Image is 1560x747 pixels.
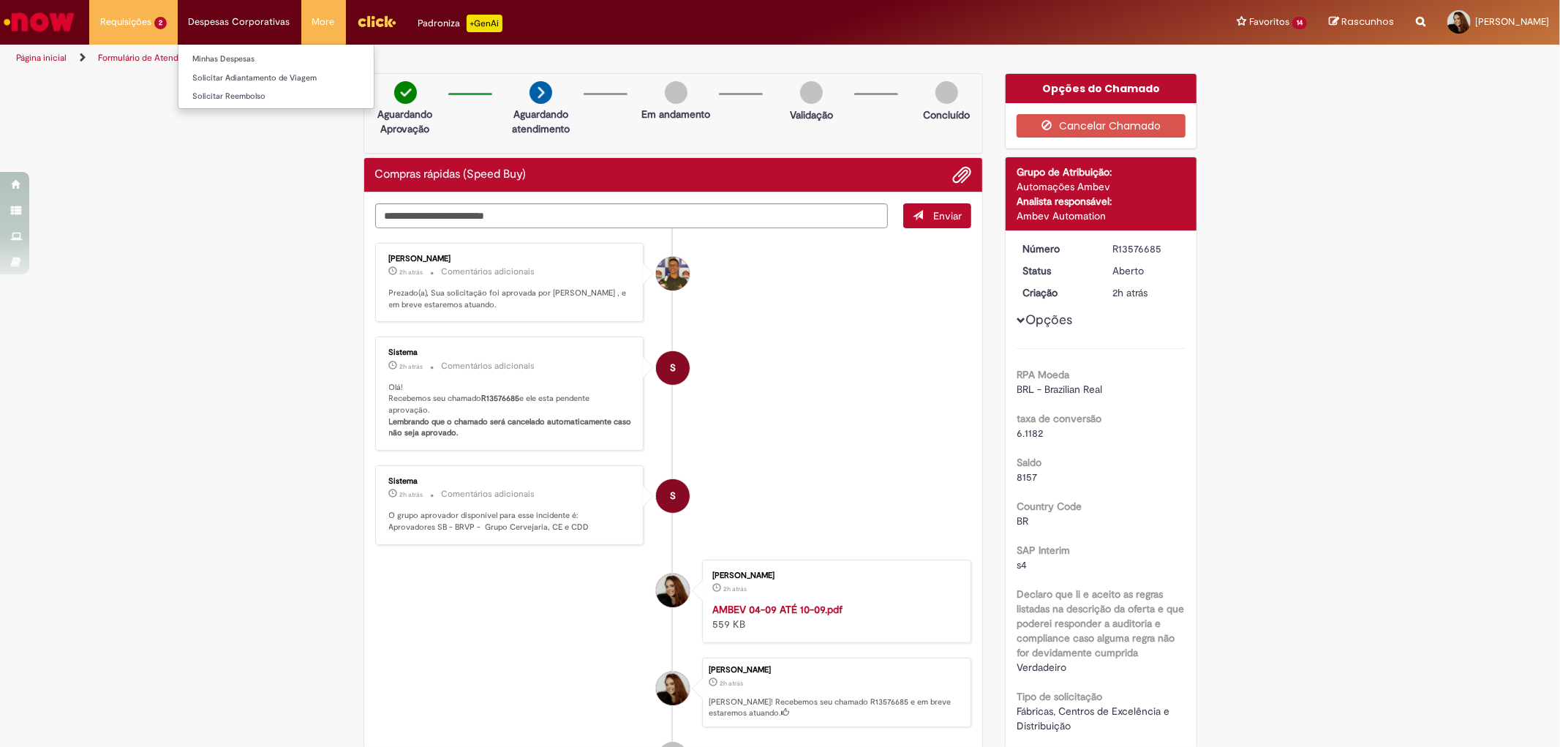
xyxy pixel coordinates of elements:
[641,107,710,121] p: Em andamento
[1017,114,1186,138] button: Cancelar Chamado
[1017,368,1069,381] b: RPA Moeda
[357,10,396,32] img: click_logo_yellow_360x200.png
[1017,470,1037,484] span: 8157
[935,81,958,104] img: img-circle-grey.png
[1017,179,1186,194] div: Automações Ambev
[505,107,576,136] p: Aguardando atendimento
[670,478,676,514] span: S
[389,288,633,310] p: Prezado(a), Sua solicitação foi aprovada por [PERSON_NAME] , e em breve estaremos atuando.
[1017,705,1172,732] span: Fábricas, Centros de Excelência e Distribuição
[1017,690,1102,703] b: Tipo de solicitação
[800,81,823,104] img: img-circle-grey.png
[530,81,552,104] img: arrow-next.png
[400,362,423,371] time: 29/09/2025 12:49:10
[100,15,151,29] span: Requisições
[1112,286,1148,299] time: 29/09/2025 12:48:59
[1017,514,1028,528] span: BR
[712,571,956,580] div: [PERSON_NAME]
[442,488,535,500] small: Comentários adicionais
[1292,17,1307,29] span: 14
[389,510,633,533] p: O grupo aprovador disponível para esse incidente é: Aprovadores SB - BRVP - Grupo Cervejaria, CE ...
[400,268,423,277] time: 29/09/2025 12:53:00
[656,672,690,705] div: Maria Eduarda De Melo De Mattos
[709,697,963,719] p: [PERSON_NAME]! Recebemos seu chamado R13576685 e em breve estaremos atuando.
[178,44,374,109] ul: Despesas Corporativas
[712,602,956,631] div: 559 KB
[1112,286,1148,299] span: 2h atrás
[1017,456,1041,469] b: Saldo
[389,416,634,439] b: Lembrando que o chamado será cancelado automaticamente caso não seja aprovado.
[665,81,687,104] img: img-circle-grey.png
[16,52,67,64] a: Página inicial
[1017,412,1101,425] b: taxa de conversão
[178,89,374,105] a: Solicitar Reembolso
[1017,383,1102,396] span: BRL - Brazilian Real
[1017,588,1184,659] b: Declaro que li e aceito as regras listadas na descrição da oferta e que poderei responder a audit...
[1017,209,1186,223] div: Ambev Automation
[400,362,423,371] span: 2h atrás
[375,168,527,181] h2: Compras rápidas (Speed Buy) Histórico de tíquete
[400,490,423,499] span: 2h atrás
[709,666,963,675] div: [PERSON_NAME]
[312,15,335,29] span: More
[442,360,535,372] small: Comentários adicionais
[1011,241,1101,256] dt: Número
[1017,194,1186,209] div: Analista responsável:
[656,574,690,607] div: Maria Eduarda De Melo De Mattos
[656,351,690,385] div: System
[720,679,743,688] time: 29/09/2025 12:48:59
[1011,285,1101,300] dt: Criação
[394,81,417,104] img: check-circle-green.png
[670,350,676,386] span: S
[790,108,833,122] p: Validação
[1017,500,1082,513] b: Country Code
[1017,544,1070,557] b: SAP Interim
[1017,558,1027,571] span: s4
[1011,263,1101,278] dt: Status
[1475,15,1549,28] span: [PERSON_NAME]
[1112,285,1180,300] div: 29/09/2025 12:48:59
[11,45,1029,72] ul: Trilhas de página
[1,7,77,37] img: ServiceNow
[370,107,441,136] p: Aguardando Aprovação
[903,203,971,228] button: Enviar
[1341,15,1394,29] span: Rascunhos
[720,679,743,688] span: 2h atrás
[418,15,502,32] div: Padroniza
[1249,15,1289,29] span: Favoritos
[467,15,502,32] p: +GenAi
[189,15,290,29] span: Despesas Corporativas
[656,257,690,290] div: Vinicius Rocha
[1112,263,1180,278] div: Aberto
[923,108,970,122] p: Concluído
[1017,427,1043,440] span: 6.1182
[712,603,843,616] a: AMBEV 04-09 ATÉ 10-09.pdf
[1017,661,1066,674] span: Verdadeiro
[389,255,633,263] div: [PERSON_NAME]
[389,348,633,357] div: Sistema
[1006,74,1197,103] div: Opções do Chamado
[389,477,633,486] div: Sistema
[154,17,167,29] span: 2
[723,585,747,593] time: 29/09/2025 12:48:45
[375,658,972,728] li: Maria Eduarda De Melo De Mattos
[400,490,423,499] time: 29/09/2025 12:49:07
[656,479,690,513] div: System
[952,165,971,184] button: Adicionar anexos
[1329,15,1394,29] a: Rascunhos
[723,585,747,593] span: 2h atrás
[178,51,374,67] a: Minhas Despesas
[98,52,206,64] a: Formulário de Atendimento
[933,209,962,222] span: Enviar
[389,382,633,440] p: Olá! Recebemos seu chamado e ele esta pendente aprovação.
[375,203,889,228] textarea: Digite sua mensagem aqui...
[400,268,423,277] span: 2h atrás
[1017,165,1186,179] div: Grupo de Atribuição:
[442,266,535,278] small: Comentários adicionais
[482,393,520,404] b: R13576685
[178,70,374,86] a: Solicitar Adiantamento de Viagem
[1112,241,1180,256] div: R13576685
